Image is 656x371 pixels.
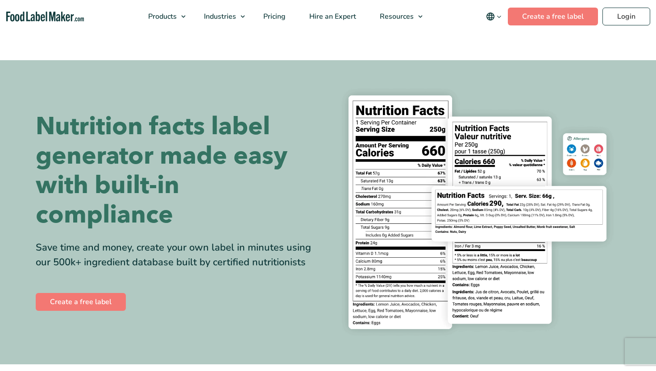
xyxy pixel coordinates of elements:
span: Resources [377,12,415,21]
a: Login [602,8,650,25]
span: Industries [201,12,237,21]
span: Hire an Expert [307,12,357,21]
a: Create a free label [508,8,598,25]
a: Create a free label [36,293,126,311]
h1: Nutrition facts label generator made easy with built-in compliance [36,112,321,230]
span: Pricing [261,12,286,21]
div: Save time and money, create your own label in minutes using our 500k+ ingredient database built b... [36,240,321,270]
span: Products [145,12,178,21]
